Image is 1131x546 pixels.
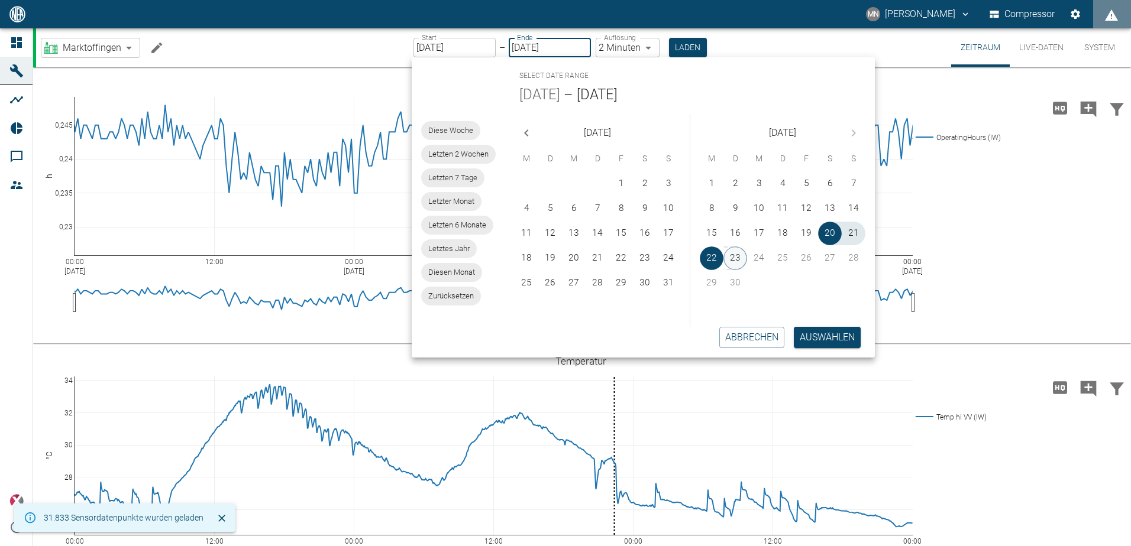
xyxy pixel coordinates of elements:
button: 20 [562,246,586,270]
button: 30 [633,271,657,295]
button: 11 [515,222,538,245]
span: Samstag [819,147,841,171]
button: 6 [562,197,586,220]
button: 21 [842,222,865,245]
span: Donnerstag [587,147,608,171]
button: 20 [818,222,842,245]
span: [DATE] [769,125,796,141]
button: 12 [794,197,818,220]
span: Select date range [519,67,589,86]
span: Sonntag [843,147,864,171]
span: Mittwoch [748,147,770,171]
span: Letzten 2 Wochen [421,148,496,160]
div: 2 Minuten [596,38,660,57]
button: System [1073,28,1126,67]
span: Hohe Auflösung [1046,102,1074,113]
span: Letzten 6 Monate [421,219,493,231]
span: Letzter Monat [421,196,482,207]
button: Auswählen [794,327,861,348]
button: 13 [562,222,586,245]
div: Zurücksetzen [421,287,481,305]
img: Xplore Logo [9,494,24,508]
button: 26 [538,271,562,295]
span: [DATE] [584,125,611,141]
button: 3 [747,172,771,196]
span: Diese Woche [421,125,480,136]
button: 10 [657,197,680,220]
button: Einstellungen [1065,4,1086,25]
button: 14 [842,197,865,220]
button: 9 [633,197,657,220]
button: 18 [771,222,794,245]
button: 15 [700,222,723,245]
button: 4 [771,172,794,196]
button: Laden [669,38,707,57]
button: Abbrechen [719,327,784,348]
button: 7 [586,197,609,220]
button: 8 [609,197,633,220]
button: 19 [538,246,562,270]
div: 31.833 Sensordatenpunkte wurden geladen [44,507,203,528]
button: Compressor [987,4,1058,25]
button: 31 [657,271,680,295]
span: Dienstag [539,147,561,171]
button: 22 [609,246,633,270]
h5: – [560,86,577,105]
span: Freitag [610,147,632,171]
img: logo [8,6,27,22]
div: Diesen Monat [421,263,482,282]
button: 11 [771,197,794,220]
button: [DATE] [577,86,618,105]
div: Letzten 6 Monate [421,216,493,235]
span: Donnerstag [772,147,793,171]
button: Daten filtern [1103,93,1131,123]
span: Freitag [796,147,817,171]
button: 1 [609,172,633,196]
span: [DATE] [519,86,560,105]
button: 17 [657,222,680,245]
button: Zeitraum [951,28,1010,67]
button: Kommentar hinzufügen [1074,93,1103,123]
button: 19 [794,222,818,245]
button: 18 [515,246,538,270]
label: Start [422,32,437,43]
button: Schließen [213,509,231,527]
span: Diesen Monat [421,266,482,278]
div: MN [866,7,880,21]
button: 8 [700,197,723,220]
button: 2 [723,172,747,196]
button: 12 [538,222,562,245]
button: 14 [586,222,609,245]
button: Daten filtern [1103,372,1131,403]
button: Previous month [515,121,538,145]
button: 13 [818,197,842,220]
div: Diese Woche [421,121,480,140]
button: Machine bearbeiten [145,36,169,60]
button: neumann@arcanum-energy.de [864,4,972,25]
span: Montag [701,147,722,171]
button: 25 [515,271,538,295]
button: 15 [609,222,633,245]
input: DD.MM.YYYY [509,38,591,57]
span: Hohe Auflösung [1046,381,1074,392]
button: 16 [633,222,657,245]
input: DD.MM.YYYY [413,38,496,57]
button: 5 [538,197,562,220]
button: 3 [657,172,680,196]
button: 27 [562,271,586,295]
span: Sonntag [658,147,679,171]
a: Marktoffingen [44,41,121,55]
button: Kommentar hinzufügen [1074,372,1103,403]
span: Samstag [634,147,655,171]
button: 28 [586,271,609,295]
span: Marktoffingen [63,41,121,54]
button: 22 [700,246,723,270]
button: 6 [818,172,842,196]
button: 1 [700,172,723,196]
button: 7 [842,172,865,196]
div: Letzten 2 Wochen [421,145,496,164]
button: 4 [515,197,538,220]
span: Zurücksetzen [421,290,481,302]
div: Letzten 7 Tage [421,168,484,187]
